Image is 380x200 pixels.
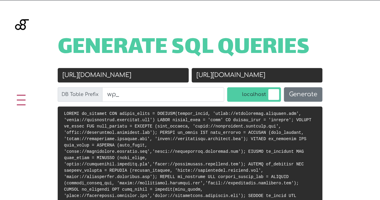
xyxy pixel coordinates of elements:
button: Generate [284,87,322,102]
input: New URL [192,68,323,82]
input: wp_ [102,87,224,102]
label: localhost [227,87,281,102]
label: DB Table Prefix [58,87,102,102]
input: Old URL [58,68,189,82]
img: Blackgate [15,19,29,64]
span: Generate SQL Queries [58,39,310,57]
